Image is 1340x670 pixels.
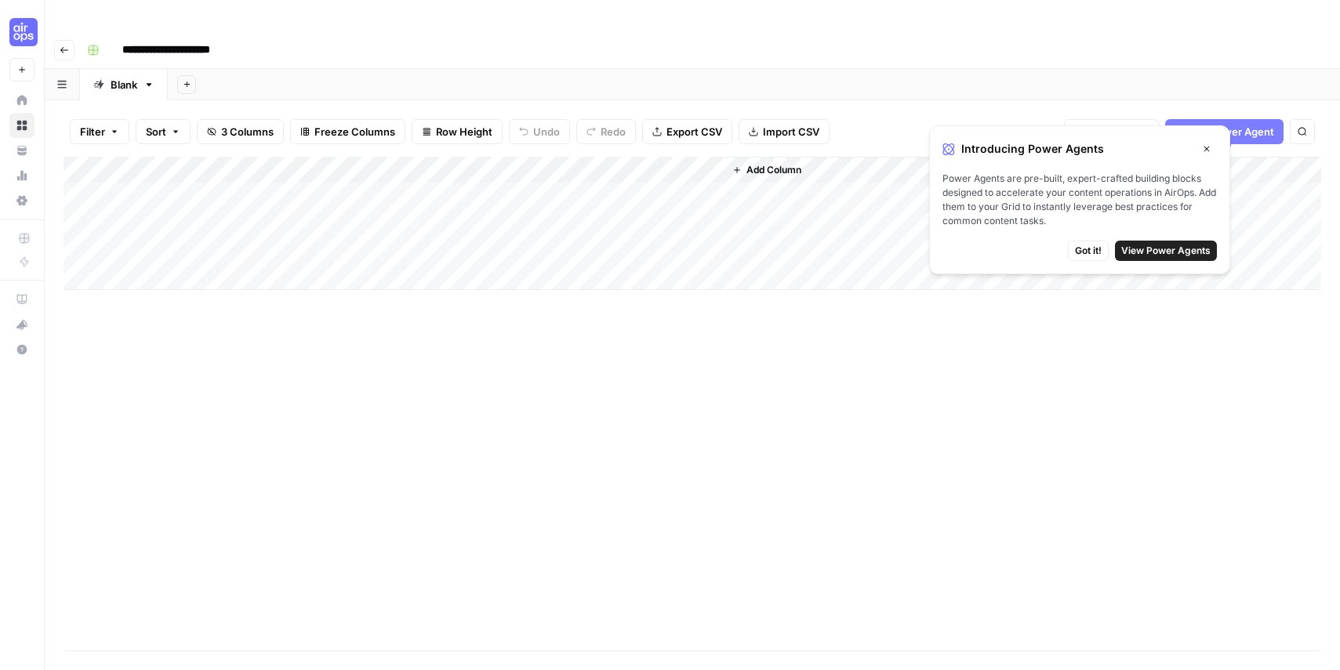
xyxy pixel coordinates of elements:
[9,287,34,312] a: AirOps Academy
[9,18,38,46] img: Cohort 5 Logo
[576,119,636,144] button: Redo
[70,119,129,144] button: Filter
[726,160,808,180] button: Add Column
[739,119,830,144] button: Import CSV
[136,119,191,144] button: Sort
[942,172,1217,228] span: Power Agents are pre-built, expert-crafted building blocks designed to accelerate your content op...
[9,188,34,213] a: Settings
[763,124,819,139] span: Import CSV
[9,13,34,52] button: Workspace: Cohort 5
[221,124,274,139] span: 3 Columns
[1189,124,1274,139] span: Add Power Agent
[111,77,137,92] div: Blank
[10,313,34,336] div: What's new?
[314,124,395,139] span: Freeze Columns
[9,312,34,337] button: What's new?
[412,119,503,144] button: Row Height
[746,163,801,177] span: Add Column
[601,124,626,139] span: Redo
[666,124,722,139] span: Export CSV
[290,119,405,144] button: Freeze Columns
[1088,124,1149,139] span: Add Column
[1115,241,1217,261] button: View Power Agents
[9,163,34,188] a: Usage
[197,119,284,144] button: 3 Columns
[9,88,34,113] a: Home
[942,139,1217,159] div: Introducing Power Agents
[9,337,34,362] button: Help + Support
[1165,119,1284,144] button: Add Power Agent
[533,124,560,139] span: Undo
[1121,244,1211,258] span: View Power Agents
[642,119,732,144] button: Export CSV
[1068,241,1109,261] button: Got it!
[1075,244,1102,258] span: Got it!
[80,124,105,139] span: Filter
[9,113,34,138] a: Browse
[1064,119,1159,144] button: Add Column
[146,124,166,139] span: Sort
[509,119,570,144] button: Undo
[9,138,34,163] a: Your Data
[80,69,168,100] a: Blank
[436,124,492,139] span: Row Height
